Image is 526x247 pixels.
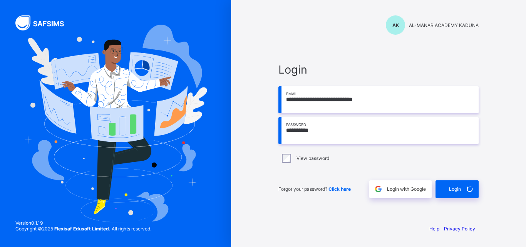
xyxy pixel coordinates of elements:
a: Click here [328,186,351,192]
img: SAFSIMS Logo [15,15,73,30]
span: Login [449,186,461,192]
span: AL-MANAR ACADEMY KADUNA [409,22,479,28]
span: AK [392,22,399,28]
span: Forgot your password? [278,186,351,192]
strong: Flexisaf Edusoft Limited. [54,226,111,232]
img: Hero Image [24,25,207,222]
span: Login [278,63,479,76]
a: Help [429,226,439,232]
label: View password [297,155,329,161]
span: Version 0.1.19 [15,220,151,226]
img: google.396cfc9801f0270233282035f929180a.svg [374,185,383,193]
span: Login with Google [387,186,426,192]
a: Privacy Policy [444,226,475,232]
span: Copyright © 2025 All rights reserved. [15,226,151,232]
